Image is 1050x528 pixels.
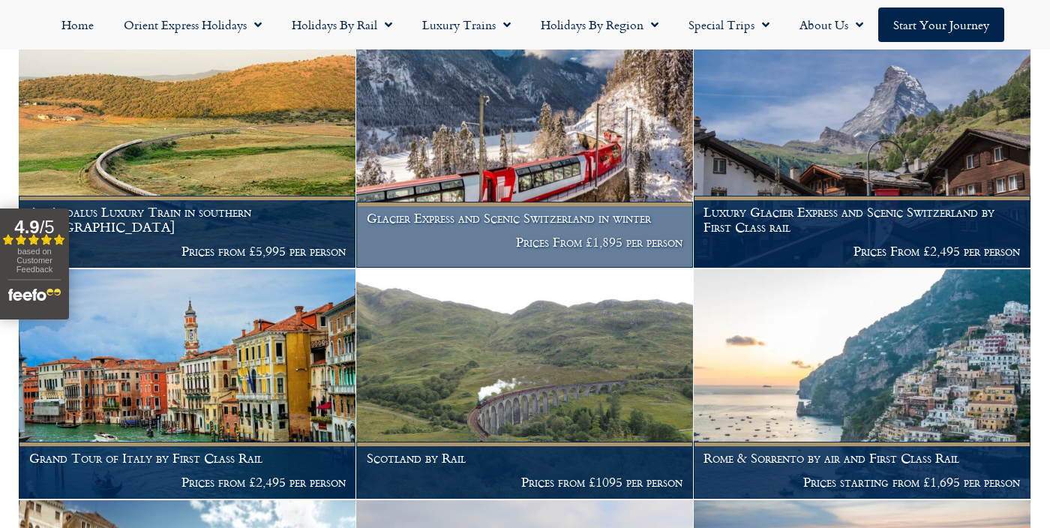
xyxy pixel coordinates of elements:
[277,7,407,42] a: Holidays by Rail
[367,211,683,226] h1: Glacier Express and Scenic Switzerland in winter
[29,244,346,259] p: Prices from £5,995 per person
[694,269,1031,499] a: Rome & Sorrento by air and First Class Rail Prices starting from £1,695 per person
[703,451,1020,466] h1: Rome & Sorrento by air and First Class Rail
[673,7,784,42] a: Special Trips
[878,7,1004,42] a: Start your Journey
[7,7,1042,42] nav: Menu
[46,7,109,42] a: Home
[356,38,694,268] a: Glacier Express and Scenic Switzerland in winter Prices From £1,895 per person
[694,38,1031,268] a: Luxury Glacier Express and Scenic Switzerland by First Class rail Prices From £2,495 per person
[29,205,346,234] h1: Al-Andalus Luxury Train in southern [GEOGRAPHIC_DATA]
[703,475,1020,490] p: Prices starting from £1,695 per person
[784,7,878,42] a: About Us
[367,475,683,490] p: Prices from £1095 per person
[367,235,683,250] p: Prices From £1,895 per person
[407,7,526,42] a: Luxury Trains
[19,269,356,499] a: Grand Tour of Italy by First Class Rail Prices from £2,495 per person
[109,7,277,42] a: Orient Express Holidays
[19,38,356,268] a: Al-Andalus Luxury Train in southern [GEOGRAPHIC_DATA] Prices from £5,995 per person
[356,269,694,499] a: Scotland by Rail Prices from £1095 per person
[29,475,346,490] p: Prices from £2,495 per person
[703,244,1020,259] p: Prices From £2,495 per person
[526,7,673,42] a: Holidays by Region
[367,451,683,466] h1: Scotland by Rail
[703,205,1020,234] h1: Luxury Glacier Express and Scenic Switzerland by First Class rail
[29,451,346,466] h1: Grand Tour of Italy by First Class Rail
